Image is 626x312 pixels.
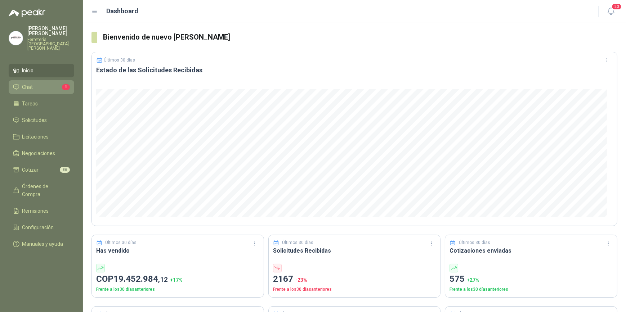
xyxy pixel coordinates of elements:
span: 86 [60,167,70,173]
a: Cotizar86 [9,163,74,177]
span: 19.452.984 [113,274,168,284]
a: Configuración [9,221,74,234]
h1: Dashboard [107,6,139,16]
button: 20 [604,5,617,18]
p: Últimos 30 días [282,239,313,246]
a: Chat1 [9,80,74,94]
p: Frente a los 30 días anteriores [450,286,613,293]
span: 20 [612,3,622,10]
a: Remisiones [9,204,74,218]
span: Manuales y ayuda [22,240,63,248]
a: Manuales y ayuda [9,237,74,251]
p: 2167 [273,272,436,286]
span: + 17 % [170,277,183,283]
span: 1 [62,84,70,90]
h3: Estado de las Solicitudes Recibidas [96,66,613,74]
a: Inicio [9,64,74,77]
p: Frente a los 30 días anteriores [273,286,436,293]
p: 575 [450,272,613,286]
span: + 27 % [467,277,479,283]
img: Company Logo [9,31,23,45]
span: Configuración [22,223,54,231]
p: COP [96,272,259,286]
span: Órdenes de Compra [22,182,67,198]
span: Tareas [22,100,38,108]
p: Últimos 30 días [106,239,137,246]
p: Últimos 30 días [459,239,490,246]
span: Solicitudes [22,116,47,124]
a: Licitaciones [9,130,74,144]
span: Chat [22,83,33,91]
h3: Has vendido [96,246,259,255]
span: Inicio [22,67,34,74]
h3: Bienvenido de nuevo [PERSON_NAME] [103,32,617,43]
img: Logo peakr [9,9,45,17]
span: Negociaciones [22,149,55,157]
p: Frente a los 30 días anteriores [96,286,259,293]
p: [PERSON_NAME] [PERSON_NAME] [27,26,74,36]
span: Licitaciones [22,133,49,141]
h3: Solicitudes Recibidas [273,246,436,255]
a: Órdenes de Compra [9,180,74,201]
span: -23 % [295,277,307,283]
span: Cotizar [22,166,39,174]
p: Últimos 30 días [104,58,135,63]
p: Ferretería [GEOGRAPHIC_DATA][PERSON_NAME] [27,37,74,50]
h3: Cotizaciones enviadas [450,246,613,255]
a: Solicitudes [9,113,74,127]
span: Remisiones [22,207,49,215]
span: ,12 [158,275,168,284]
a: Negociaciones [9,146,74,160]
a: Tareas [9,97,74,110]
